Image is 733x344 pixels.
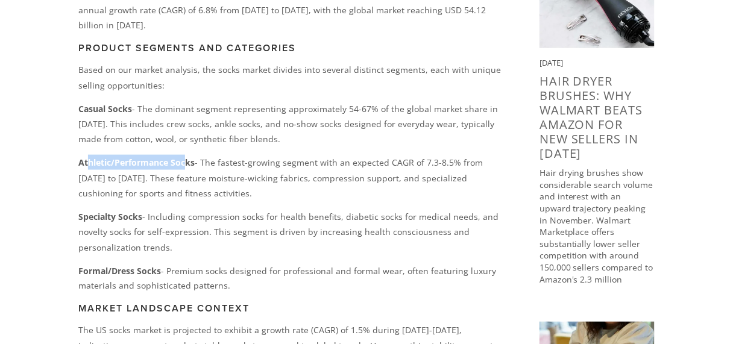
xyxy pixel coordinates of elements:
h3: Product Segments and Categories [78,42,501,54]
strong: Specialty Socks [78,211,142,222]
p: Hair drying brushes show considerable search volume and interest with an upward trajectory peakin... [540,167,655,285]
p: - The dominant segment representing approximately 54-67% of the global market share in [DATE]. Th... [78,101,501,147]
strong: Formal/Dress Socks [78,265,161,277]
strong: Athletic/Performance Socks [78,157,195,168]
time: [DATE] [540,57,563,68]
h3: Market Landscape Context [78,303,501,314]
strong: Casual Socks [78,103,132,114]
p: Based on our market analysis, the socks market divides into several distinct segments, each with ... [78,62,501,92]
p: - The fastest-growing segment with an expected CAGR of 7.3-8.5% from [DATE] to [DATE]. These feat... [78,155,501,201]
p: - Premium socks designed for professional and formal wear, often featuring luxury materials and s... [78,263,501,293]
a: Hair Dryer Brushes: Why Walmart Beats Amazon for New Sellers in [DATE] [540,73,643,161]
p: - Including compression socks for health benefits, diabetic socks for medical needs, and novelty ... [78,209,501,255]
